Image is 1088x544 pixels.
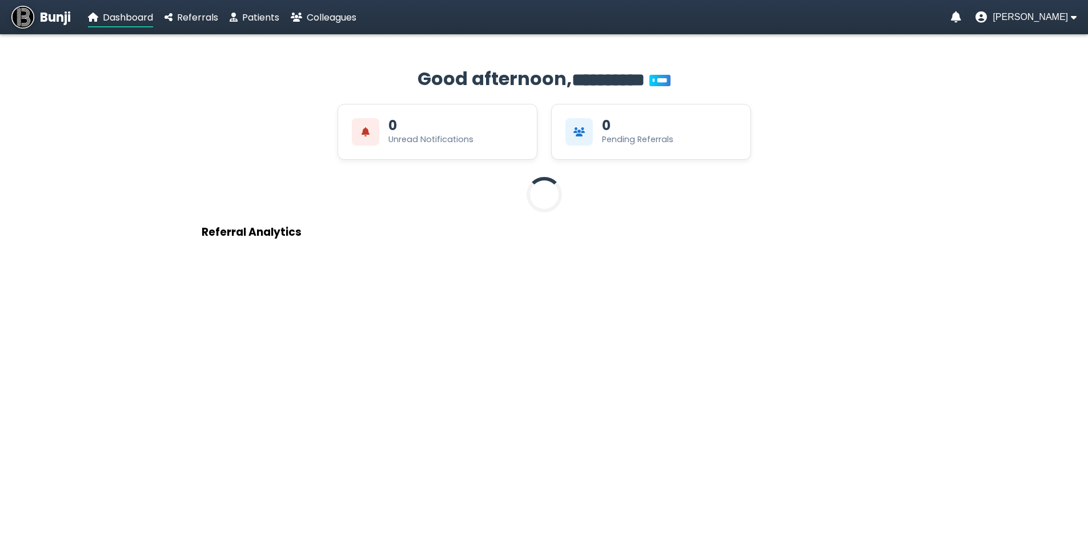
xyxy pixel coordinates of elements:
[230,10,279,25] a: Patients
[242,11,279,24] span: Patients
[11,6,34,29] img: Bunji Dental Referral Management
[602,134,673,146] div: Pending Referrals
[202,65,887,92] h2: Good afternoon,
[975,11,1077,23] button: User menu
[602,119,611,132] div: 0
[88,10,153,25] a: Dashboard
[103,11,153,24] span: Dashboard
[388,134,473,146] div: Unread Notifications
[291,10,356,25] a: Colleagues
[177,11,218,24] span: Referrals
[307,11,356,24] span: Colleagues
[551,104,751,160] div: View Pending Referrals
[951,11,961,23] a: Notifications
[388,119,397,132] div: 0
[338,104,537,160] div: View Unread Notifications
[11,6,71,29] a: Bunji
[649,75,671,86] span: You’re on Plus!
[40,8,71,27] span: Bunji
[164,10,218,25] a: Referrals
[993,12,1068,22] span: [PERSON_NAME]
[202,224,887,240] h3: Referral Analytics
